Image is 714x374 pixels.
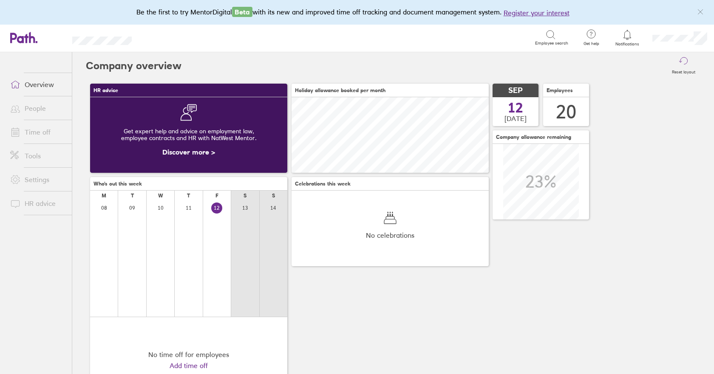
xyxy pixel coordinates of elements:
span: Employees [547,87,573,93]
div: No time off for employees [148,351,229,358]
div: M [102,193,106,199]
span: Celebrations this week [295,181,351,187]
span: Company allowance remaining [496,134,571,140]
div: S [272,193,275,199]
span: Employee search [535,41,568,46]
span: Holiday allowance booked per month [295,87,385,93]
div: Get expert help and advice on employment law, employee contracts and HR with NatWest Mentor. [97,121,280,148]
span: [DATE] [504,115,527,122]
a: Add time off [170,362,208,369]
span: Get help [578,41,605,46]
a: Overview [3,76,72,93]
div: Search [155,34,176,41]
span: SEP [508,86,523,95]
a: People [3,100,72,117]
a: Notifications [614,29,641,47]
div: 20 [556,101,576,123]
label: Reset layout [667,67,700,75]
button: Reset layout [667,52,700,79]
a: Settings [3,171,72,188]
a: Time off [3,124,72,141]
div: W [158,193,163,199]
span: Notifications [614,42,641,47]
button: Register your interest [504,8,569,18]
a: HR advice [3,195,72,212]
span: 12 [508,101,523,115]
div: T [187,193,190,199]
span: No celebrations [366,231,414,239]
span: Who's out this week [93,181,142,187]
h2: Company overview [86,52,181,79]
div: T [131,193,134,199]
div: S [244,193,246,199]
span: HR advice [93,87,118,93]
span: Beta [232,7,252,17]
div: Be the first to try MentorDigital with its new and improved time off tracking and document manage... [136,7,578,18]
div: F [215,193,218,199]
a: Tools [3,147,72,164]
a: Discover more > [162,148,215,156]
